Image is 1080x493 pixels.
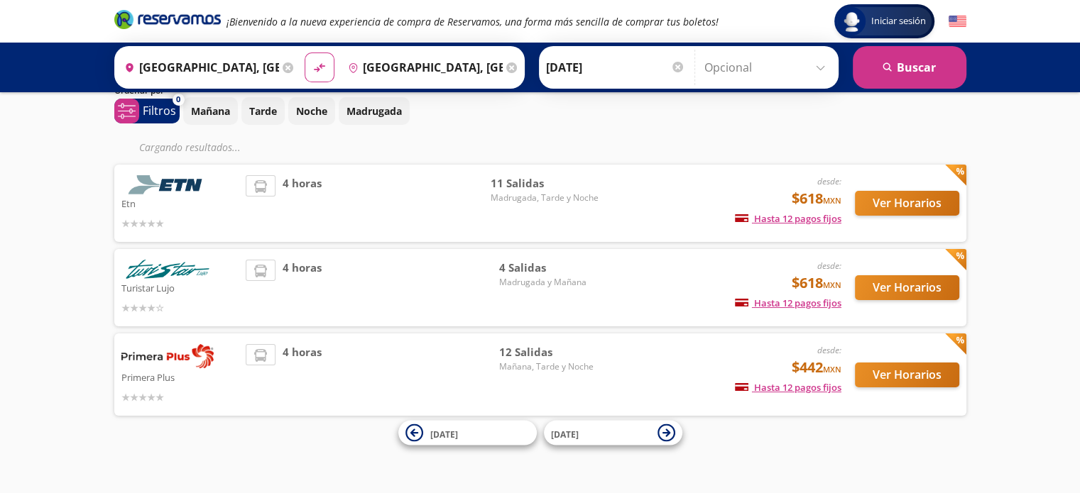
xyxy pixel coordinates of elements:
[855,362,959,387] button: Ver Horarios
[430,428,458,440] span: [DATE]
[339,97,410,125] button: Madrugada
[176,94,180,106] span: 0
[817,344,841,356] em: desde:
[735,297,841,309] span: Hasta 12 pagos fijos
[114,9,221,34] a: Brand Logo
[114,9,221,30] i: Brand Logo
[143,102,176,119] p: Filtros
[191,104,230,118] p: Mañana
[139,140,241,154] em: Cargando resultados ...
[735,381,841,394] span: Hasta 12 pagos fijos
[499,360,599,373] span: Mañana, Tarde y Noche
[296,104,327,118] p: Noche
[551,428,579,440] span: [DATE]
[704,50,831,85] input: Opcional
[823,279,841,290] small: MXN
[347,104,402,118] p: Madrugada
[283,344,322,405] span: 4 horas
[792,357,841,378] span: $442
[119,50,279,85] input: Buscar Origen
[853,46,966,89] button: Buscar
[121,194,239,211] p: Etn
[823,195,841,206] small: MXN
[342,50,503,85] input: Buscar Destino
[288,97,335,125] button: Noche
[283,260,322,316] span: 4 horas
[817,175,841,187] em: desde:
[398,421,537,445] button: [DATE]
[949,13,966,31] button: English
[249,104,277,118] p: Tarde
[855,191,959,216] button: Ver Horarios
[183,97,238,125] button: Mañana
[121,344,214,368] img: Primera Plus
[121,368,239,385] p: Primera Plus
[735,212,841,225] span: Hasta 12 pagos fijos
[817,260,841,272] em: desde:
[792,272,841,294] span: $618
[227,15,719,28] em: ¡Bienvenido a la nueva experiencia de compra de Reservamos, una forma más sencilla de comprar tus...
[792,188,841,209] span: $618
[499,344,599,360] span: 12 Salidas
[283,175,322,231] span: 4 horas
[499,260,599,276] span: 4 Salidas
[241,97,285,125] button: Tarde
[866,14,932,28] span: Iniciar sesión
[544,421,682,445] button: [DATE]
[855,275,959,300] button: Ver Horarios
[114,99,180,123] button: 0Filtros
[491,192,599,204] span: Madrugada, Tarde y Noche
[491,175,599,192] span: 11 Salidas
[499,276,599,289] span: Madrugada y Mañana
[546,50,685,85] input: Elegir Fecha
[823,364,841,375] small: MXN
[121,260,214,279] img: Turistar Lujo
[121,175,214,194] img: Etn
[121,279,239,296] p: Turistar Lujo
